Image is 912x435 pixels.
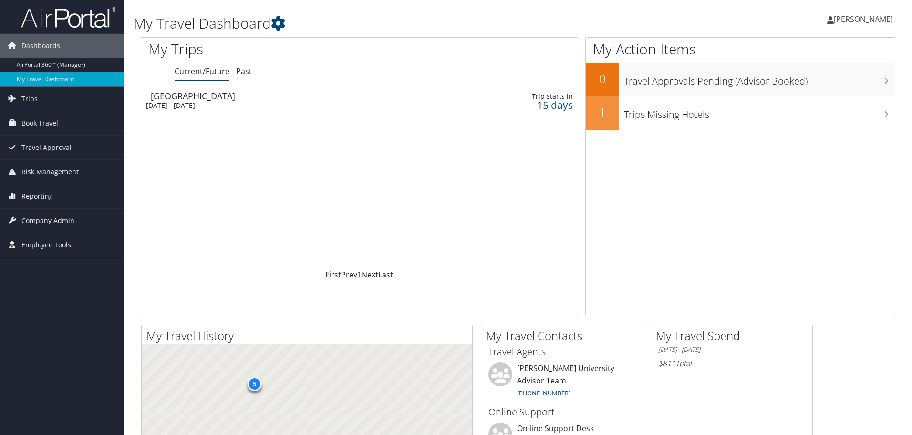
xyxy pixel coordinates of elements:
li: [PERSON_NAME] University Advisor Team [484,362,640,402]
span: Company Admin [21,209,74,233]
h1: My Travel Dashboard [134,13,646,33]
a: Next [362,269,378,280]
h3: Trips Missing Hotels [624,103,895,121]
span: Book Travel [21,111,58,135]
a: Past [236,66,252,76]
a: [PHONE_NUMBER] [517,389,570,397]
img: airportal-logo.png [21,6,116,29]
a: Current/Future [175,66,229,76]
h6: Total [658,358,805,369]
h1: My Action Items [586,39,895,59]
h3: Travel Agents [488,345,635,359]
h2: My Travel History [146,328,472,344]
h6: [DATE] - [DATE] [658,345,805,354]
div: 15 days [479,101,573,109]
span: [PERSON_NAME] [834,14,893,24]
a: [PERSON_NAME] [827,5,902,33]
span: $811 [658,358,675,369]
span: Travel Approval [21,136,72,159]
h2: My Travel Contacts [486,328,643,344]
span: Employee Tools [21,233,71,257]
a: Prev [341,269,357,280]
span: Risk Management [21,160,79,184]
a: Last [378,269,393,280]
span: Dashboards [21,34,60,58]
span: Reporting [21,184,53,208]
div: 5 [247,377,261,391]
a: 1 [357,269,362,280]
span: Trips [21,87,38,111]
a: First [325,269,341,280]
a: 1Trips Missing Hotels [586,96,895,130]
h1: My Trips [148,39,389,59]
h3: Online Support [488,405,635,419]
h2: 0 [586,71,619,87]
h2: My Travel Spend [656,328,812,344]
div: [GEOGRAPHIC_DATA] [151,92,427,100]
h2: 1 [586,104,619,120]
div: [DATE] - [DATE] [146,101,422,110]
h3: Travel Approvals Pending (Advisor Booked) [624,70,895,88]
div: Trip starts in [479,92,573,101]
a: 0Travel Approvals Pending (Advisor Booked) [586,63,895,96]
